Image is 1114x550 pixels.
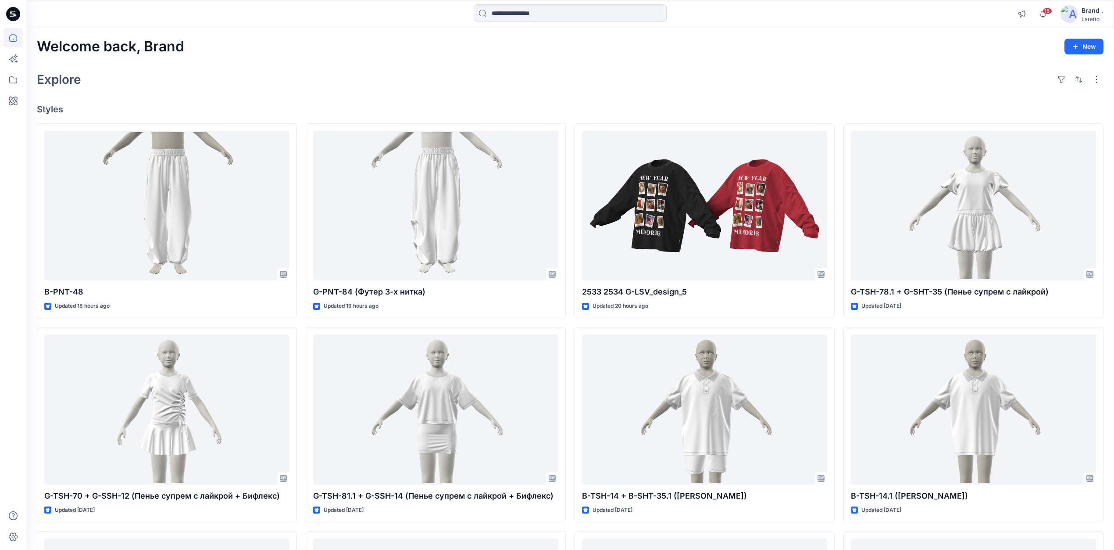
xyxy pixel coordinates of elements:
img: avatar [1060,5,1078,23]
a: B-TSH-14 + B-SHT-35.1 (Пенье WFACE Пике) [582,334,827,485]
p: Updated [DATE] [324,506,364,515]
p: Updated 19 hours ago [324,302,378,311]
a: G-TSH-78.1 + G-SHT-35 (Пенье супрем с лайкрой) [851,131,1096,281]
p: B-PNT-48 [44,286,289,298]
h2: Explore [37,72,81,86]
p: Updated 20 hours ago [593,302,648,311]
a: B-PNT-48 [44,131,289,281]
button: New [1064,39,1103,54]
span: 15 [1043,7,1052,14]
p: Updated 18 hours ago [55,302,110,311]
div: Brand . [1082,5,1103,16]
p: G-TSH-70 + G-SSH-12 (Пенье супрем с лайкрой + Бифлекс) [44,490,289,502]
p: G-TSH-81.1 + G-SSH-14 (Пенье супрем с лайкрой + Бифлекс) [313,490,558,502]
p: G-TSH-78.1 + G-SHT-35 (Пенье супрем с лайкрой) [851,286,1096,298]
p: Updated [DATE] [55,506,95,515]
div: Laretto [1082,16,1103,22]
h2: Welcome back, Brand [37,39,184,55]
a: G-PNT-84 (Футер 3-х нитка) [313,131,558,281]
p: G-PNT-84 (Футер 3-х нитка) [313,286,558,298]
p: B-TSH-14.1 ([PERSON_NAME]) [851,490,1096,502]
a: 2533 2534 G-LSV_design_5 [582,131,827,281]
p: B-TSH-14 + B-SHT-35.1 ([PERSON_NAME]) [582,490,827,502]
p: Updated [DATE] [593,506,632,515]
a: G-TSH-70 + G-SSH-12 (Пенье супрем с лайкрой + Бифлекс) [44,334,289,485]
p: Updated [DATE] [861,506,901,515]
p: Updated [DATE] [861,302,901,311]
h4: Styles [37,104,1103,115]
a: G-TSH-81.1 + G-SSH-14 (Пенье супрем с лайкрой + Бифлекс) [313,334,558,485]
a: B-TSH-14.1 (Пенье WFACE Пике) [851,334,1096,485]
p: 2533 2534 G-LSV_design_5 [582,286,827,298]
